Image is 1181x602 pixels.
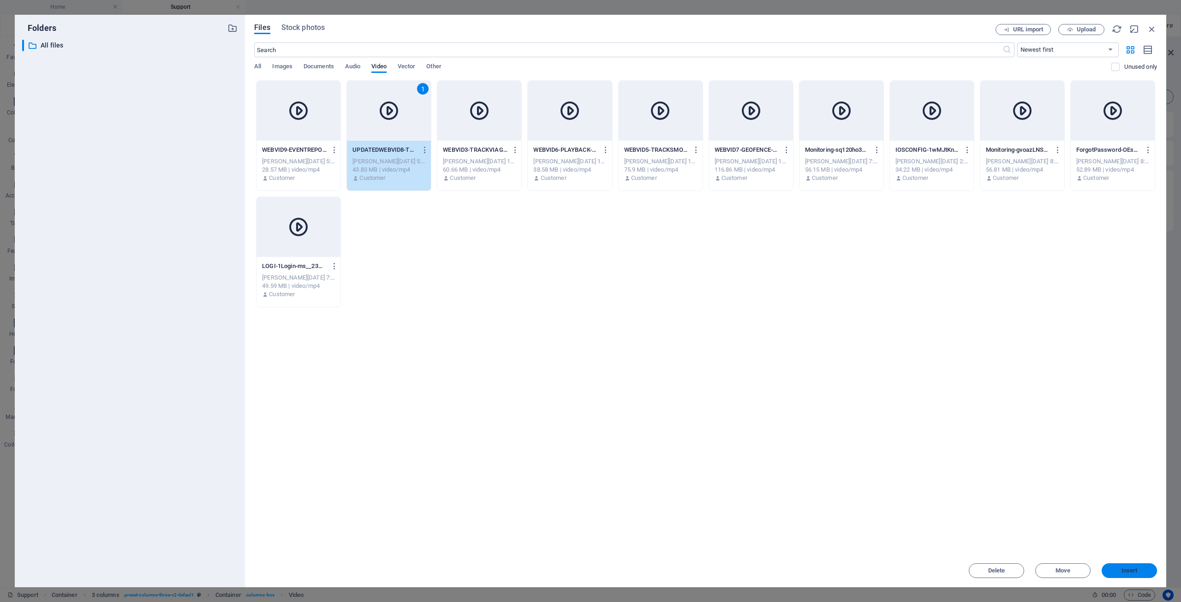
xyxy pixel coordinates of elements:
[812,174,838,182] p: Customer
[352,146,417,154] p: UPDATEDWEBVID8-TRAVELREPORT-LuDnsgtmzxTLK0K2dmfLdw.mp4
[1083,174,1109,182] p: Customer
[262,262,327,270] p: LOGI-1Login-ms__23Hc_qS2G1rjWkecjQ.mp4
[1124,63,1157,71] p: Displays only files that are not in use on the website. Files added during this session can still...
[624,157,697,166] div: [PERSON_NAME][DATE] 10:09 AM
[986,146,1050,154] p: Monitoring-gvoazLNSvUa4h3XE2u8lyQ.mp4
[371,61,386,74] span: Video
[1121,568,1138,573] span: Insert
[262,157,335,166] div: [PERSON_NAME][DATE] 5:27 AM
[398,61,416,74] span: Vector
[1076,157,1149,166] div: [PERSON_NAME][DATE] 8:51 AM
[1112,24,1122,34] i: Reload
[1147,24,1157,34] i: Close
[533,166,606,174] div: 38.58 MB | video/mp4
[443,146,507,154] p: WEBVID3-TRACKVIAGPS-XKNw9gWY4qjNLY_HtzURJw.mp4
[450,174,476,182] p: Customer
[1102,563,1157,578] button: Insert
[895,166,968,174] div: 34.22 MB | video/mp4
[352,157,425,166] div: [PERSON_NAME][DATE] 5:27 AM
[22,40,24,51] div: ​
[624,166,697,174] div: 75.9 MB | video/mp4
[254,22,270,33] span: Files
[1056,568,1070,573] span: Move
[269,174,295,182] p: Customer
[345,61,360,74] span: Audio
[281,22,325,33] span: Stock photos
[715,157,787,166] div: [PERSON_NAME][DATE] 10:08 AM
[541,174,567,182] p: Customer
[262,282,335,290] div: 49.59 MB | video/mp4
[1077,27,1096,32] span: Upload
[805,146,870,154] p: Monitoring-sq120ho3Pnh-amgNbzKdtQ.mp4
[715,146,779,154] p: WEBVID7-GEOFENCE-FJYaVB2dgMp7kDgFh8RjTg.mp4
[1035,563,1091,578] button: Move
[631,174,657,182] p: Customer
[304,61,334,74] span: Documents
[272,61,292,74] span: Images
[895,157,968,166] div: [PERSON_NAME][DATE] 2:25 AM
[426,61,441,74] span: Other
[1013,27,1043,32] span: URL import
[988,568,1005,573] span: Delete
[533,146,598,154] p: WEBVID6-PLAYBACK-1VebU4OcqAFLC1pySnSWgA.mp4
[254,42,1002,57] input: Search
[1058,24,1104,35] button: Upload
[262,166,335,174] div: 28.57 MB | video/mp4
[969,563,1024,578] button: Delete
[722,174,747,182] p: Customer
[26,19,504,84] div: Drop content here
[359,174,385,182] p: Customer
[986,166,1059,174] div: 56.81 MB | video/mp4
[805,157,878,166] div: [PERSON_NAME][DATE] 7:08 AM
[352,166,425,174] div: 43.83 MB | video/mp4
[902,174,928,182] p: Customer
[993,174,1019,182] p: Customer
[443,166,516,174] div: 60.66 MB | video/mp4
[805,166,878,174] div: 56.15 MB | video/mp4
[533,157,606,166] div: [PERSON_NAME][DATE] 10:09 AM
[264,59,315,72] span: Paste clipboard
[986,157,1059,166] div: [PERSON_NAME][DATE] 8:53 AM
[254,61,261,74] span: All
[215,59,261,72] span: Add elements
[895,146,960,154] p: IOSCONFIG-1wMJtKnbCRXMBKmH7uY0ww.mp4
[227,23,238,33] i: Create new folder
[624,146,689,154] p: WEBVID5-TRACKSMODULE-6NqAq3yob4cmAH1dJEsxCA.mp4
[996,24,1051,35] button: URL import
[262,274,335,282] div: [PERSON_NAME][DATE] 7:44 AM
[417,83,429,95] div: 1
[1129,24,1139,34] i: Minimize
[22,22,56,34] p: Folders
[443,157,516,166] div: [PERSON_NAME][DATE] 10:09 AM
[262,146,327,154] p: WEBVID9-EVENTREPORT-lUVUA9zXWRH2umS4IJzkLg.mp4
[1076,146,1141,154] p: ForgotPassword-OEsQ1BuFpsC8lMAhoTfmrA.mp4
[41,40,221,51] p: All files
[715,166,787,174] div: 116.86 MB | video/mp4
[269,290,295,298] p: Customer
[1076,166,1149,174] div: 52.89 MB | video/mp4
